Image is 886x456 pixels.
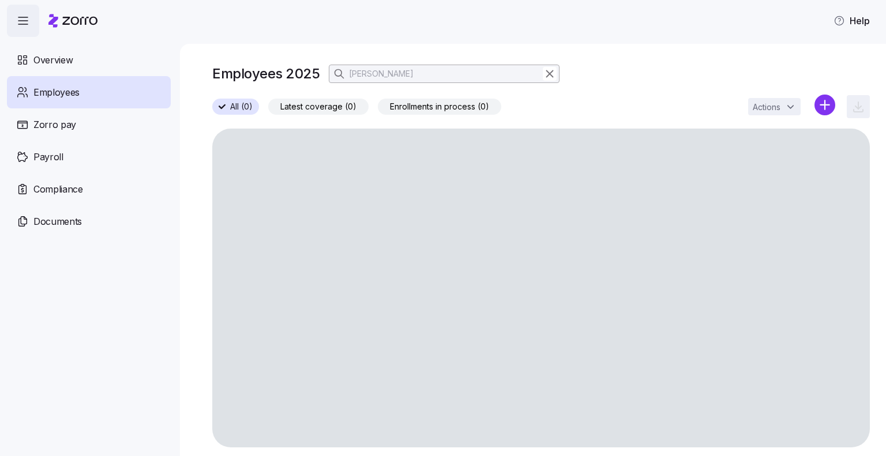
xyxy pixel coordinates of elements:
[7,205,171,238] a: Documents
[33,150,63,164] span: Payroll
[814,95,835,115] svg: add icon
[834,14,870,28] span: Help
[753,103,780,111] span: Actions
[7,76,171,108] a: Employees
[748,98,801,115] button: Actions
[7,108,171,141] a: Zorro pay
[824,9,879,32] button: Help
[33,85,80,100] span: Employees
[33,182,83,197] span: Compliance
[7,44,171,76] a: Overview
[33,214,82,229] span: Documents
[280,99,356,114] span: Latest coverage (0)
[329,65,560,83] input: Search Employees
[390,99,489,114] span: Enrollments in process (0)
[33,118,76,132] span: Zorro pay
[230,99,253,114] span: All (0)
[7,173,171,205] a: Compliance
[33,53,73,67] span: Overview
[212,65,320,82] h1: Employees 2025
[7,141,171,173] a: Payroll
